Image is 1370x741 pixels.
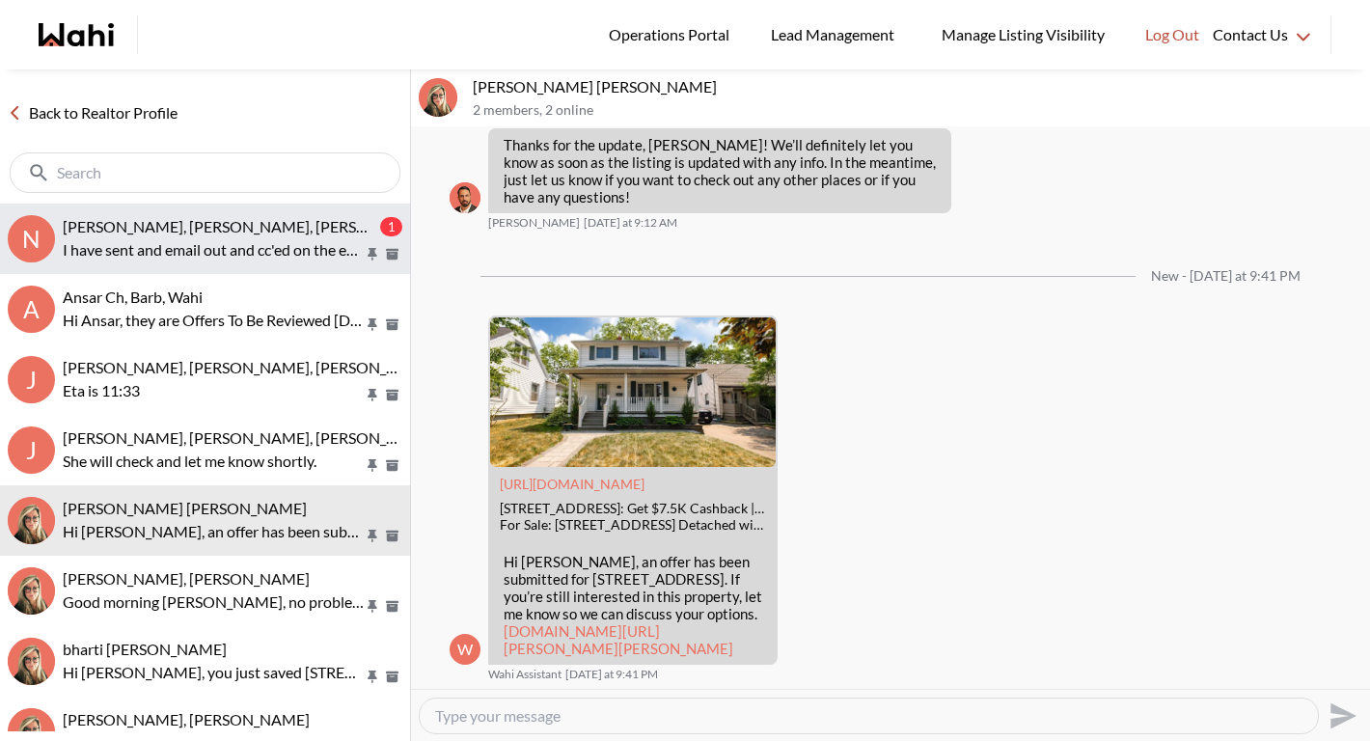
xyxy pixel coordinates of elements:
[488,667,562,682] span: Wahi Assistant
[382,387,402,403] button: Archive
[609,22,736,47] span: Operations Portal
[63,569,310,588] span: [PERSON_NAME], [PERSON_NAME]
[364,316,381,333] button: Pin
[382,598,402,615] button: Archive
[382,669,402,685] button: Archive
[364,669,381,685] button: Pin
[8,286,55,333] div: A
[504,553,762,657] p: Hi [PERSON_NAME], an offer has been submitted for [STREET_ADDRESS]. If you’re still interested in...
[473,102,1362,119] p: 2 members , 2 online
[8,567,55,615] div: Sean Andrade, Barb
[8,426,55,474] div: J
[63,450,364,473] p: She will check and let me know shortly.
[380,217,402,236] div: 1
[63,640,227,658] span: bharti [PERSON_NAME]
[8,497,55,544] div: Krysten Sousa, Barbara
[63,590,364,614] p: Good morning [PERSON_NAME], no problem at all, and thank you for keeping us in the loop! If you’r...
[364,457,381,474] button: Pin
[1319,694,1362,737] button: Send
[500,517,766,534] div: For Sale: [STREET_ADDRESS] Detached with $7.5K Cashback through Wahi Cashback. View 50 photos, lo...
[8,215,55,262] div: N
[382,246,402,262] button: Archive
[8,638,55,685] img: b
[565,667,658,682] time: 2025-08-14T01:41:04.340Z
[63,379,364,402] p: Eta is 11:33
[584,215,677,231] time: 2025-08-13T13:12:21.350Z
[8,356,55,403] div: J
[63,217,436,235] span: [PERSON_NAME], [PERSON_NAME], [PERSON_NAME]
[1151,268,1301,285] div: New - [DATE] at 9:41 PM
[63,358,562,376] span: [PERSON_NAME], [PERSON_NAME], [PERSON_NAME], [PERSON_NAME]
[382,457,402,474] button: Archive
[1145,22,1199,47] span: Log Out
[435,706,1302,726] textarea: Type your message
[8,638,55,685] div: bharti goyal, Barbara
[63,238,364,261] p: I have sent and email out and cc'ed on the email as well. Will keep you posted. Thx
[63,309,364,332] p: Hi Ansar, they are Offers To Be Reviewed [DATE][DATE] 6:00 p.m.. Please Register By 5:00 p.m. Sel...
[8,497,55,544] img: K
[450,634,480,665] div: W
[63,428,436,447] span: [PERSON_NAME], [PERSON_NAME], [PERSON_NAME]
[419,78,457,117] img: K
[382,528,402,544] button: Archive
[63,661,364,684] p: Hi [PERSON_NAME], you just saved [STREET_ADDRESS]. Would you like to book a showing or receive mo...
[500,501,766,517] div: [STREET_ADDRESS]: Get $7.5K Cashback | Wahi
[364,246,381,262] button: Pin
[8,567,55,615] img: S
[63,499,307,517] span: [PERSON_NAME] [PERSON_NAME]
[473,77,1362,96] p: [PERSON_NAME] [PERSON_NAME]
[500,476,644,492] a: Attachment
[364,387,381,403] button: Pin
[63,710,310,728] span: [PERSON_NAME], [PERSON_NAME]
[504,622,733,657] a: [DOMAIN_NAME][URL][PERSON_NAME][PERSON_NAME]
[419,78,457,117] div: Krysten Sousa, Barbara
[450,182,480,213] img: B
[63,288,203,306] span: Ansar Ch, Barb, Wahi
[450,182,480,213] div: Behnam Fazili
[936,22,1110,47] span: Manage Listing Visibility
[364,598,381,615] button: Pin
[39,23,114,46] a: Wahi homepage
[488,215,580,231] span: [PERSON_NAME]
[504,136,936,206] p: Thanks for the update, [PERSON_NAME]! We’ll definitely let you know as soon as the listing is upd...
[771,22,901,47] span: Lead Management
[63,520,364,543] p: Hi [PERSON_NAME], an offer has been submitted for [STREET_ADDRESS]. If you’re still interested in...
[382,316,402,333] button: Archive
[490,317,776,467] img: 31 Furnival Rd, Toronto, ON: Get $7.5K Cashback | Wahi
[57,163,357,182] input: Search
[364,528,381,544] button: Pin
